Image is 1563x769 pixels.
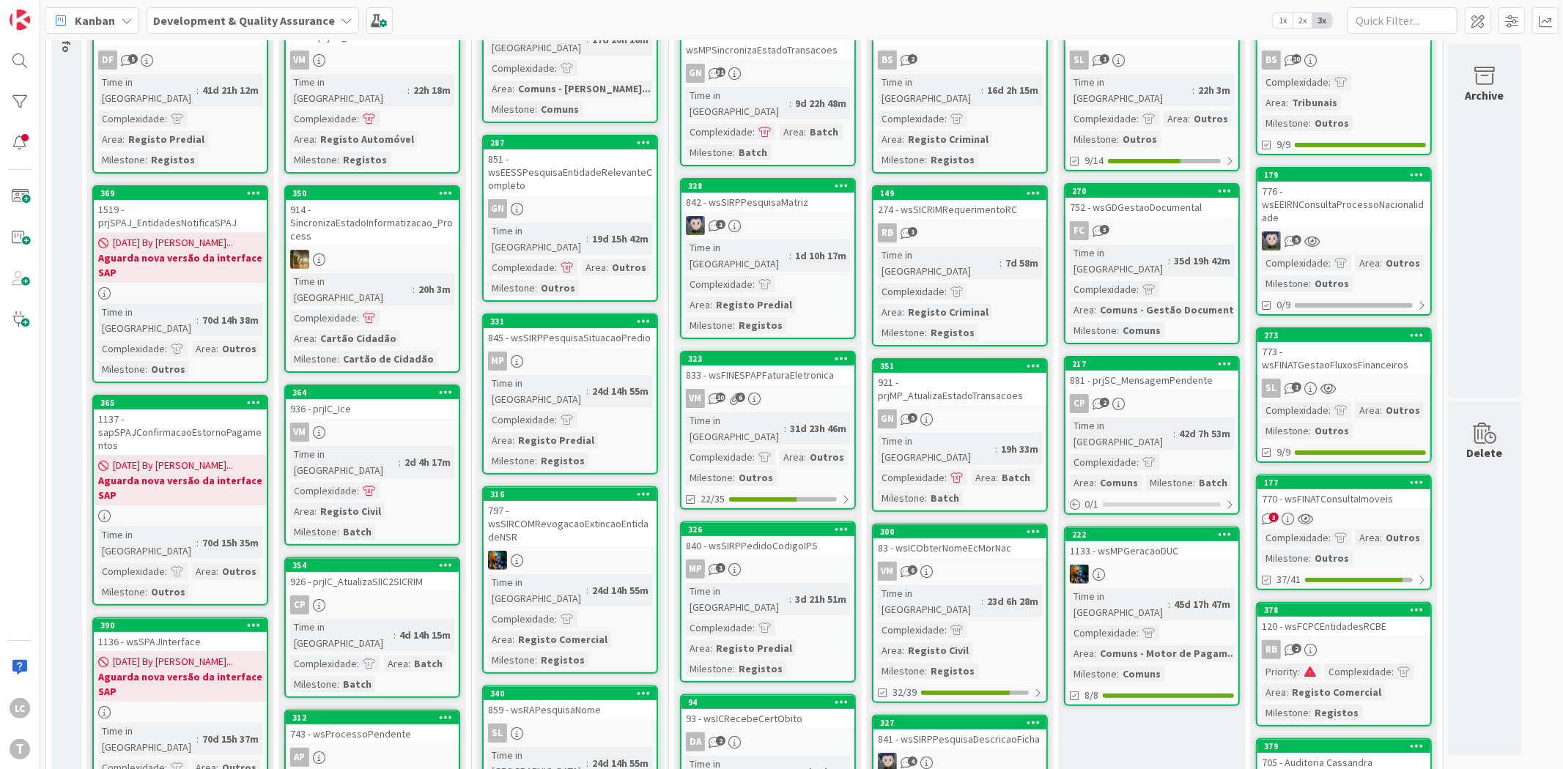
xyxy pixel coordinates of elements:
div: 1d 10h 17m [791,248,850,264]
b: Aguarda nova versão da interface SAP [98,250,262,280]
div: 825 - wsMPSincronizaEstadoTransacoes [681,27,854,59]
div: 842 - wsSIRPPesquisaMatriz [681,193,854,212]
div: Time in [GEOGRAPHIC_DATA] [878,247,999,279]
div: Registos [147,152,199,168]
span: : [733,144,735,160]
div: 287851 - wsEESSPesquisaEntidadeRelevanteCompleto [484,136,657,195]
div: Milestone [686,144,733,160]
div: VM [686,389,705,408]
div: Batch [806,124,842,140]
div: BS [1262,51,1281,70]
div: GN [878,409,897,428]
span: : [407,82,410,98]
span: : [1309,275,1311,291]
div: Time in [GEOGRAPHIC_DATA] [488,223,586,255]
div: Time in [GEOGRAPHIC_DATA] [290,74,407,106]
div: 179776 - wsEEIRNConsultaProcessoNacionalidade [1257,168,1430,227]
div: 287 [490,138,657,148]
div: Milestone [1070,322,1117,338]
div: Time in [GEOGRAPHIC_DATA] [686,87,789,119]
div: BS [878,51,897,70]
div: 773 - wsFINATGestaoFluxosFinanceiros [1257,342,1430,374]
div: Area [878,304,902,320]
div: Time in [GEOGRAPHIC_DATA] [1070,245,1168,277]
div: Time in [GEOGRAPHIC_DATA] [1070,417,1173,450]
div: DF [94,51,267,70]
div: Time in [GEOGRAPHIC_DATA] [98,304,196,336]
div: FC [1065,221,1238,240]
div: SL [1065,51,1238,70]
div: 3651137 - sapSPAJConfirmacaoEstornoPagamentos [94,396,267,455]
div: Registos [339,152,391,168]
span: : [535,280,537,296]
div: 35d 19h 42m [1170,253,1234,269]
div: Milestone [1070,131,1117,147]
div: Cartão Cidadão [317,330,400,346]
b: Development & Quality Assurance [153,13,335,28]
div: 369 [100,188,267,198]
a: 825 - wsMPSincronizaEstadoTransacoesGNTime in [GEOGRAPHIC_DATA]:9d 22h 48mComplexidade:Area:Batch... [680,12,856,166]
div: 752 - wsGDGestaoDocumental [1065,198,1238,217]
div: Outros [1382,402,1424,418]
div: Batch [735,144,771,160]
div: Milestone [488,280,535,296]
div: Outros [147,361,189,377]
span: : [145,152,147,168]
a: 3651137 - sapSPAJConfirmacaoEstornoPagamentos[DATE] By [PERSON_NAME]...Aguarda nova versão da int... [92,395,268,606]
span: Kanban [75,12,115,29]
div: Milestone [878,324,925,341]
a: 3691519 - prjSPAJ_EntidadesNotificaSPAJ[DATE] By [PERSON_NAME]...Aguarda nova versão da interface... [92,185,268,383]
div: JC [286,250,459,269]
div: SL [1070,51,1089,70]
div: 217 [1065,357,1238,371]
div: Complexidade [686,276,753,292]
div: Registos [735,317,786,333]
div: Registo Predial [125,131,208,147]
div: 351 [880,361,1046,371]
span: : [733,317,735,333]
div: 270752 - wsGDGestaoDocumental [1065,185,1238,217]
span: 3 [1100,225,1109,234]
a: 331845 - wsSIRPPesquisaSituacaoPredioMPTime in [GEOGRAPHIC_DATA]:24d 14h 55mComplexidade:Area:Reg... [482,313,658,475]
span: : [122,131,125,147]
div: Complexidade [98,341,165,357]
div: 70d 14h 38m [199,312,262,328]
img: LS [686,216,705,235]
div: BS [873,51,1046,70]
span: : [999,255,1002,271]
span: : [535,101,537,117]
div: 328 [688,181,854,191]
div: Complexidade [686,124,753,140]
img: JC [290,250,309,269]
div: Complexidade [878,111,945,127]
div: Registo Criminal [904,131,992,147]
div: 369 [94,187,267,200]
span: : [357,310,359,326]
input: Quick Filter... [1348,7,1457,34]
span: 31 [716,67,725,77]
div: 16d 2h 15m [983,82,1042,98]
a: 323833 - wsFINESPAPFaturaEletronicaVMTime in [GEOGRAPHIC_DATA]:31d 23h 46mComplexidade:Area:Outro... [680,351,856,510]
div: 1519 - prjSPAJ_EntidadesNotificaSPAJ [94,200,267,232]
div: Comuns - [PERSON_NAME]... [514,81,654,97]
div: 149274 - wsSICRIMRequerimentoRC [873,187,1046,219]
div: 274 - wsSICRIMRequerimentoRC [873,200,1046,219]
div: DF [98,51,117,70]
div: Complexidade [1070,111,1137,127]
div: Outros [1311,275,1353,291]
a: 270752 - wsGDGestaoDocumentalFCTime in [GEOGRAPHIC_DATA]:35d 19h 42mComplexidade:Area:Comuns - Ge... [1064,183,1240,344]
a: 817 - wsSICJUTComunicacaoSITAFBSComplexidade:Area:TribunaisMilestone:Outros9/9 [1256,12,1432,155]
div: Milestone [488,101,535,117]
span: : [555,60,557,76]
div: 22h 18m [410,82,454,98]
span: : [1329,74,1331,90]
div: LS [1257,231,1430,250]
div: Milestone [98,361,145,377]
span: : [925,324,927,341]
div: Outros [218,341,260,357]
div: Complexidade [878,283,945,300]
div: Area [1164,111,1188,127]
div: Comuns - Gestão Documental [1096,302,1246,318]
span: : [945,283,947,300]
div: Milestone [1262,275,1309,291]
